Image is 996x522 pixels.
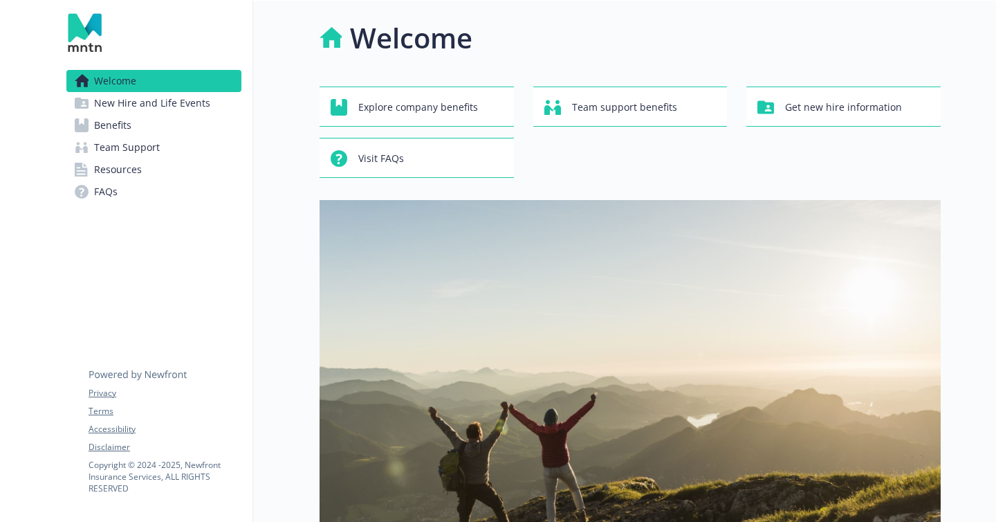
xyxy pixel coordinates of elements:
[66,114,241,136] a: Benefits
[89,423,241,435] a: Accessibility
[66,92,241,114] a: New Hire and Life Events
[94,136,160,159] span: Team Support
[533,87,728,127] button: Team support benefits
[785,94,902,120] span: Get new hire information
[66,136,241,159] a: Team Support
[350,17,472,59] h1: Welcome
[66,181,241,203] a: FAQs
[572,94,677,120] span: Team support benefits
[66,70,241,92] a: Welcome
[320,138,514,178] button: Visit FAQs
[94,159,142,181] span: Resources
[94,92,210,114] span: New Hire and Life Events
[94,181,118,203] span: FAQs
[66,159,241,181] a: Resources
[89,405,241,417] a: Terms
[746,87,941,127] button: Get new hire information
[358,145,404,172] span: Visit FAQs
[89,387,241,399] a: Privacy
[89,459,241,494] p: Copyright © 2024 - 2025 , Newfront Insurance Services, ALL RIGHTS RESERVED
[94,70,136,92] span: Welcome
[358,94,478,120] span: Explore company benefits
[94,114,131,136] span: Benefits
[320,87,514,127] button: Explore company benefits
[89,441,241,453] a: Disclaimer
